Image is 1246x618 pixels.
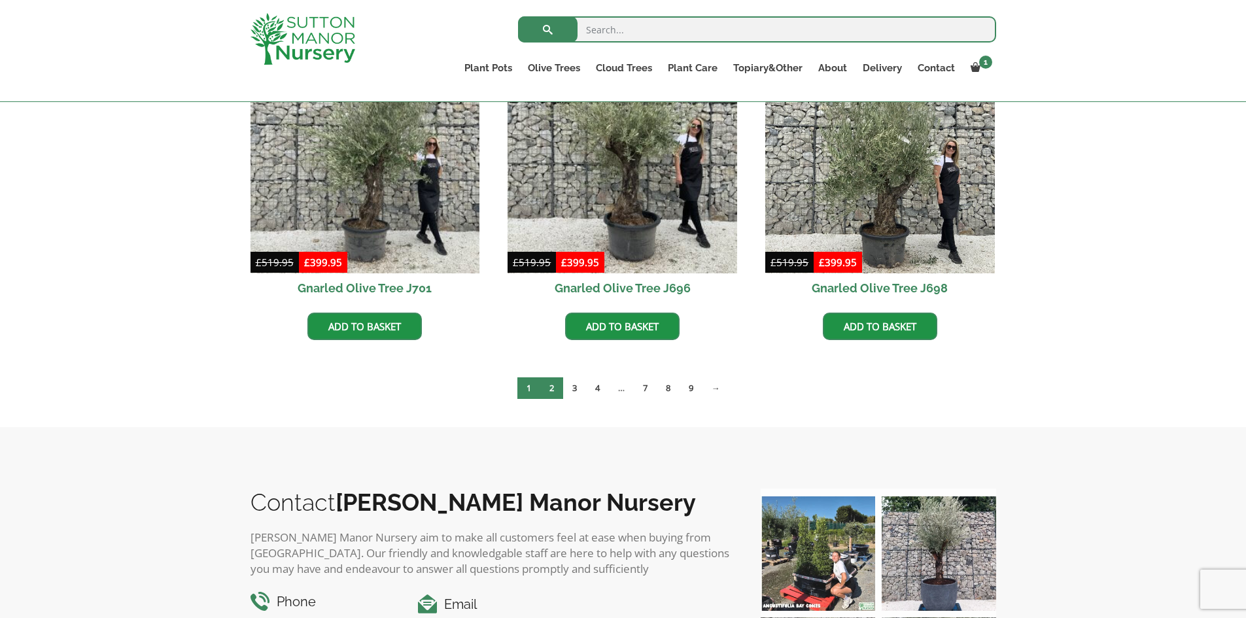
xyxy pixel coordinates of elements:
[251,530,735,577] p: [PERSON_NAME] Manor Nursery aim to make all customers feel at ease when buying from [GEOGRAPHIC_D...
[565,313,680,340] a: Add to basket: “Gnarled Olive Tree J696”
[765,44,995,303] a: Sale! Gnarled Olive Tree J698
[910,59,963,77] a: Contact
[725,59,810,77] a: Topiary&Other
[765,273,995,303] h2: Gnarled Olive Tree J698
[588,59,660,77] a: Cloud Trees
[680,377,702,399] a: Page 9
[457,59,520,77] a: Plant Pots
[418,594,734,615] h4: Email
[963,59,996,77] a: 1
[513,256,519,269] span: £
[251,489,735,516] h2: Contact
[517,377,540,399] span: Page 1
[251,44,480,273] img: Gnarled Olive Tree J701
[657,377,680,399] a: Page 8
[256,256,262,269] span: £
[586,377,609,399] a: Page 4
[819,256,857,269] bdi: 399.95
[634,377,657,399] a: Page 7
[823,313,937,340] a: Add to basket: “Gnarled Olive Tree J698”
[882,496,996,611] img: A beautiful multi-stem Spanish Olive tree potted in our luxurious fibre clay pots 😍😍
[304,256,310,269] span: £
[819,256,825,269] span: £
[251,273,480,303] h2: Gnarled Olive Tree J701
[561,256,567,269] span: £
[770,256,808,269] bdi: 519.95
[256,256,294,269] bdi: 519.95
[540,377,563,399] a: Page 2
[609,377,634,399] span: …
[761,496,875,611] img: Our elegant & picturesque Angustifolia Cones are an exquisite addition to your Bay Tree collectio...
[513,256,551,269] bdi: 519.95
[508,273,737,303] h2: Gnarled Olive Tree J696
[251,592,399,612] h4: Phone
[561,256,599,269] bdi: 399.95
[979,56,992,69] span: 1
[702,377,729,399] a: →
[765,44,995,273] img: Gnarled Olive Tree J698
[251,377,996,404] nav: Product Pagination
[520,59,588,77] a: Olive Trees
[251,44,480,303] a: Sale! Gnarled Olive Tree J701
[336,489,696,516] b: [PERSON_NAME] Manor Nursery
[770,256,776,269] span: £
[251,13,355,65] img: logo
[810,59,855,77] a: About
[518,16,996,43] input: Search...
[508,44,737,273] img: Gnarled Olive Tree J696
[660,59,725,77] a: Plant Care
[855,59,910,77] a: Delivery
[508,44,737,303] a: Sale! Gnarled Olive Tree J696
[304,256,342,269] bdi: 399.95
[563,377,586,399] a: Page 3
[307,313,422,340] a: Add to basket: “Gnarled Olive Tree J701”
